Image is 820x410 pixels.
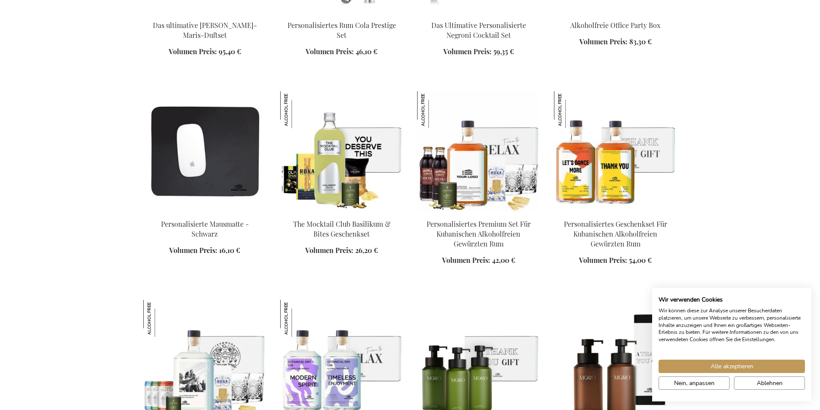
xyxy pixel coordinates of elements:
[143,300,180,337] img: Personalisiertes Premium Set Für Botanischen Alkoholfreien Trocken Gin
[143,208,266,216] a: Personalised Leather Mouse Pad - Black
[442,256,515,265] a: Volumen Preis: 42,00 €
[659,360,805,373] button: Akzeptieren Sie alle cookies
[579,37,652,47] a: Volumen Preis: 83,30 €
[659,307,805,343] p: Wir können diese zur Analyse unserer Besucherdaten platzieren, um unsere Webseite zu verbessern, ...
[579,256,627,265] span: Volumen Preis:
[169,246,240,256] a: Volumen Preis: 16,10 €
[219,246,240,255] span: 16,10 €
[169,47,241,57] a: Volumen Preis: 95,40 €
[417,91,540,212] img: Personalised Non-Alcoholic Cuban Spiced Rum Premium Set
[431,21,526,40] a: Das Ultimative Personalisierte Negroni Cocktail Set
[674,379,715,388] span: Nein, anpassen
[554,208,677,216] a: Personalisiertes Geschenkset Für Kubanischen Alkoholfreien Gewürzten Rum Personalisiertes Geschen...
[161,219,249,238] a: Personalisierte Mausmatte - Schwarz
[629,256,652,265] span: 54,00 €
[280,300,317,337] img: Personalisiertes Geschenkset Für Botanischen Alkoholfreien Trocken-Gin
[143,9,266,18] a: The Ultimate Marie-Stella-Maris Fragrance Set
[442,256,490,265] span: Volumen Preis:
[570,21,660,30] a: Alkoholfreie Office Party Box
[280,208,403,216] a: The Mocktail Club Basilikum & Bites Geschenkset The Mocktail Club Basilikum & Bites Geschenkset
[554,91,591,128] img: Personalisiertes Geschenkset Für Kubanischen Alkoholfreien Gewürzten Rum
[443,47,514,57] a: Volumen Preis: 59,35 €
[417,9,540,18] a: The Ultimate Personalized Negroni Cocktail Set
[659,296,805,304] h2: Wir verwenden Cookies
[356,47,378,56] span: 46,10 €
[288,21,396,40] a: Personalisiertes Rum Cola Prestige Set
[579,256,652,265] a: Volumen Preis: 54,00 €
[293,219,390,238] a: The Mocktail Club Basilikum & Bites Geschenkset
[169,246,217,255] span: Volumen Preis:
[280,91,403,212] img: The Mocktail Club Basilikum & Bites Geschenkset
[280,9,403,18] a: Personalised Rum Cola Prestige Set
[280,91,317,128] img: The Mocktail Club Basilikum & Bites Geschenkset
[417,208,540,216] a: Personalised Non-Alcoholic Cuban Spiced Rum Premium Set Personalisiertes Premium Set Für Kubanisc...
[143,91,266,212] img: Personalised Leather Mouse Pad - Black
[757,379,783,388] span: Ablehnen
[306,47,378,57] a: Volumen Preis: 46,10 €
[554,9,677,18] a: Non-Alcoholic Office Party Box
[305,246,353,255] span: Volumen Preis:
[443,47,492,56] span: Volumen Preis:
[153,21,257,40] a: Das ultimative [PERSON_NAME]-Maris-Duftset
[564,219,667,248] a: Personalisiertes Geschenkset Für Kubanischen Alkoholfreien Gewürzten Rum
[579,37,628,46] span: Volumen Preis:
[305,246,378,256] a: Volumen Preis: 26,20 €
[629,37,652,46] span: 83,30 €
[427,219,531,248] a: Personalisiertes Premium Set Für Kubanischen Alkoholfreien Gewürzten Rum
[492,256,515,265] span: 42,00 €
[711,362,753,371] span: Alle akzeptieren
[169,47,217,56] span: Volumen Preis:
[355,246,378,255] span: 26,20 €
[659,376,730,390] button: cookie Einstellungen anpassen
[306,47,354,56] span: Volumen Preis:
[219,47,241,56] span: 95,40 €
[493,47,514,56] span: 59,35 €
[554,91,677,212] img: Personalisiertes Geschenkset Für Kubanischen Alkoholfreien Gewürzten Rum
[734,376,805,390] button: Alle verweigern cookies
[417,91,454,128] img: Personalisiertes Premium Set Für Kubanischen Alkoholfreien Gewürzten Rum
